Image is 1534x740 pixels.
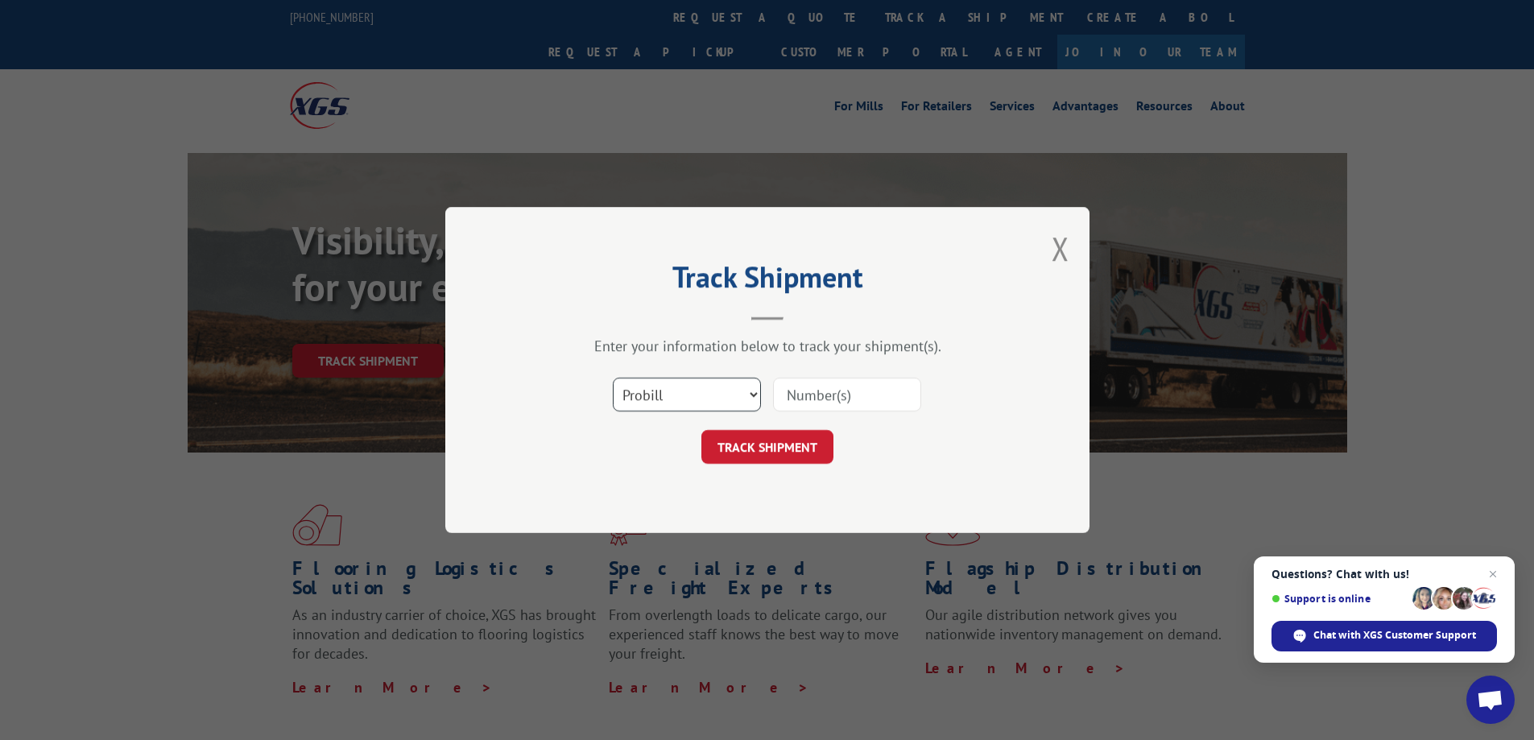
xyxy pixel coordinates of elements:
[526,337,1009,355] div: Enter your information below to track your shipment(s).
[1466,676,1515,724] div: Open chat
[773,378,921,411] input: Number(s)
[1483,564,1503,584] span: Close chat
[1052,227,1069,270] button: Close modal
[1313,628,1476,643] span: Chat with XGS Customer Support
[526,266,1009,296] h2: Track Shipment
[701,430,833,464] button: TRACK SHIPMENT
[1271,593,1407,605] span: Support is online
[1271,621,1497,651] div: Chat with XGS Customer Support
[1271,568,1497,581] span: Questions? Chat with us!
